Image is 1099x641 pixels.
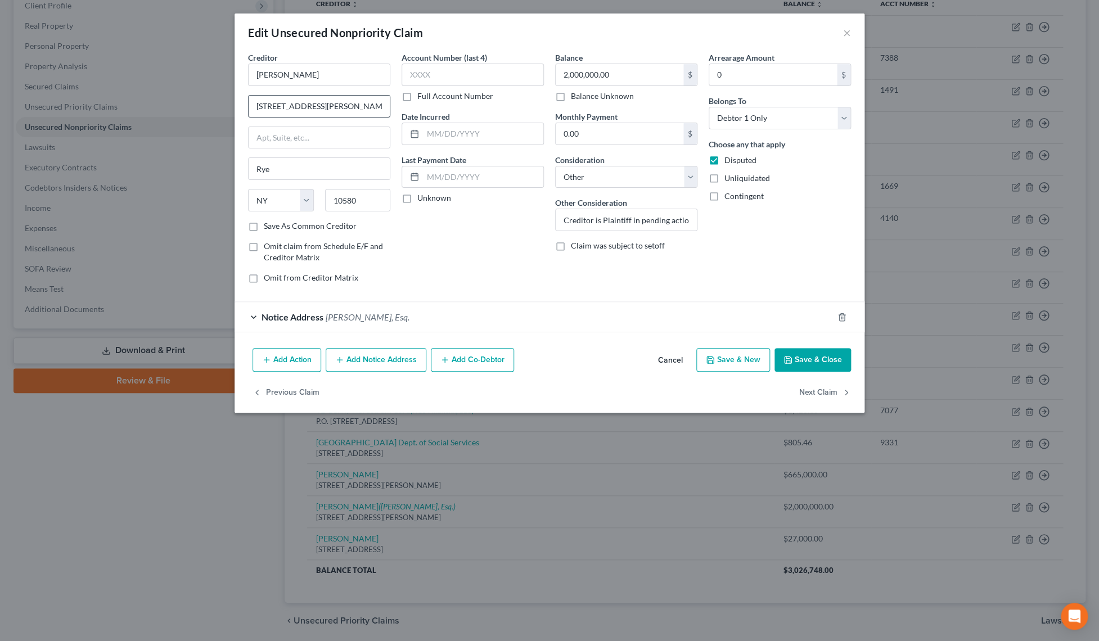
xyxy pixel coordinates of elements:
span: [PERSON_NAME], Esq. [326,312,409,322]
label: Other Consideration [555,197,627,209]
label: Save As Common Creditor [264,220,357,232]
span: Omit claim from Schedule E/F and Creditor Matrix [264,241,383,262]
label: Full Account Number [417,91,493,102]
input: Enter address... [249,96,390,117]
button: × [843,26,851,39]
input: 0.00 [556,64,683,85]
div: Open Intercom Messenger [1061,603,1088,630]
span: Notice Address [262,312,323,322]
span: Unliquidated [724,173,770,183]
span: Omit from Creditor Matrix [264,273,358,282]
span: Contingent [724,191,764,201]
label: Unknown [417,192,451,204]
label: Monthly Payment [555,111,618,123]
span: Disputed [724,155,756,165]
label: Account Number (last 4) [402,52,487,64]
button: Cancel [649,349,692,372]
span: Claim was subject to setoff [571,241,665,250]
label: Last Payment Date [402,154,466,166]
div: $ [837,64,850,85]
input: XXXX [402,64,544,86]
button: Add Co-Debtor [431,348,514,372]
button: Save & New [696,348,770,372]
input: 0.00 [556,123,683,145]
span: Creditor [248,53,278,62]
input: Enter zip... [325,189,391,211]
label: Consideration [555,154,605,166]
button: Next Claim [799,381,851,404]
label: Balance Unknown [571,91,634,102]
input: 0.00 [709,64,837,85]
label: Choose any that apply [709,138,785,150]
div: Edit Unsecured Nonpriority Claim [248,25,423,40]
input: Apt, Suite, etc... [249,127,390,148]
label: Balance [555,52,583,64]
button: Previous Claim [253,381,319,404]
label: Date Incurred [402,111,450,123]
input: Specify... [556,209,697,231]
button: Save & Close [774,348,851,372]
button: Add Notice Address [326,348,426,372]
input: MM/DD/YYYY [423,123,543,145]
span: Belongs To [709,96,746,106]
label: Arrearage Amount [709,52,774,64]
button: Add Action [253,348,321,372]
input: Search creditor by name... [248,64,390,86]
div: $ [683,64,697,85]
div: $ [683,123,697,145]
input: Enter city... [249,158,390,179]
input: MM/DD/YYYY [423,166,543,188]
